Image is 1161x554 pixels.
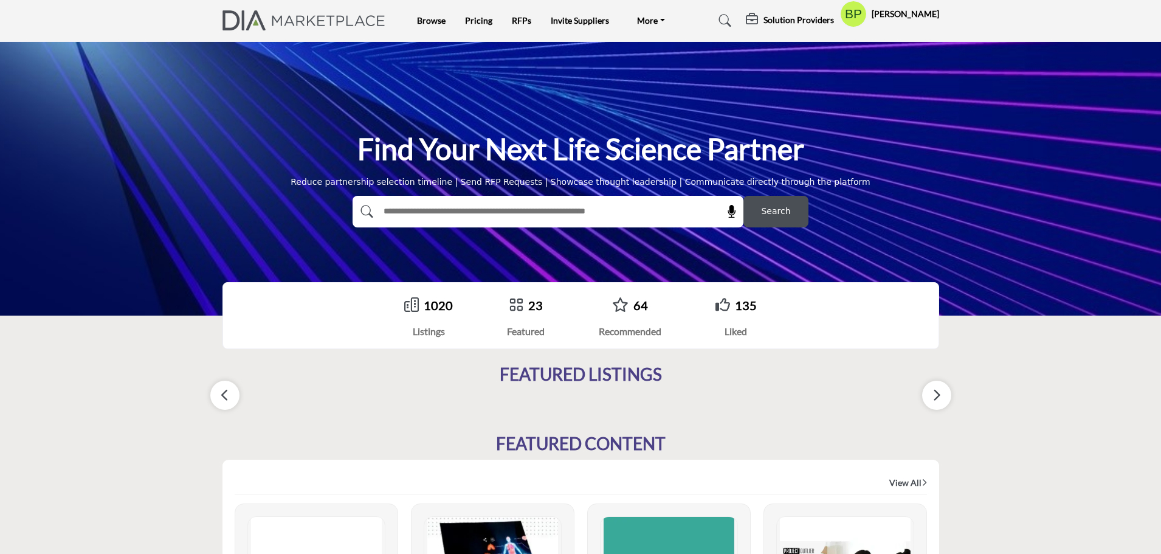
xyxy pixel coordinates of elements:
span: Search [761,205,790,218]
i: Go to Liked [715,297,730,312]
div: Solution Providers [746,13,834,28]
h2: FEATURED CONTENT [496,434,666,454]
img: Site Logo [222,10,392,30]
a: 23 [528,298,543,313]
a: 135 [735,298,757,313]
a: Search [707,11,739,30]
h1: Find Your Next Life Science Partner [357,130,804,168]
a: View All [889,477,927,489]
button: Search [743,196,808,227]
a: Invite Suppliers [551,15,609,26]
div: Reduce partnership selection timeline | Send RFP Requests | Showcase thought leadership | Communi... [291,176,870,189]
h2: FEATURED LISTINGS [500,364,662,385]
button: Show hide supplier dropdown [840,1,867,27]
h5: Solution Providers [763,15,834,26]
h5: [PERSON_NAME] [872,8,939,20]
a: 1020 [424,298,453,313]
a: More [629,12,674,29]
div: Liked [715,324,757,339]
a: Browse [417,15,446,26]
a: Go to Recommended [612,297,629,314]
div: Listings [404,324,453,339]
div: Recommended [599,324,661,339]
div: Featured [507,324,545,339]
a: 64 [633,298,648,313]
a: RFPs [512,15,531,26]
a: Go to Featured [509,297,523,314]
a: Pricing [465,15,492,26]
